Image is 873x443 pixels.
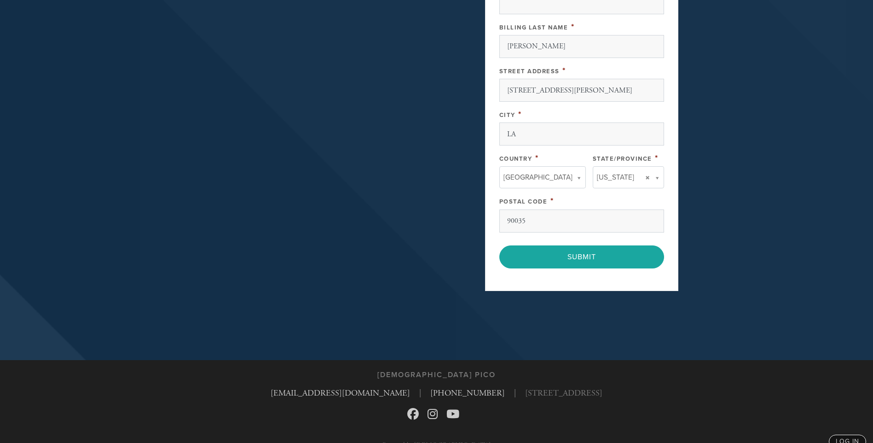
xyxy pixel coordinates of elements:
span: This field is required. [655,153,659,163]
label: Billing Last Name [499,24,568,31]
label: Postal Code [499,198,548,205]
a: [EMAIL_ADDRESS][DOMAIN_NAME] [271,388,410,398]
span: | [514,387,516,399]
span: [GEOGRAPHIC_DATA] [503,171,572,183]
label: Country [499,155,532,163]
span: This field is required. [535,153,539,163]
label: State/Province [593,155,652,163]
input: Submit [499,245,664,268]
label: City [499,111,515,119]
span: This field is required. [571,22,575,32]
h3: [DEMOGRAPHIC_DATA] Pico [377,371,496,379]
span: This field is required. [550,196,554,206]
span: This field is required. [562,65,566,76]
label: Street Address [499,68,560,75]
a: [PHONE_NUMBER] [430,388,505,398]
a: [US_STATE] [593,166,664,188]
span: This field is required. [518,109,522,119]
span: [US_STATE] [597,171,634,183]
a: [GEOGRAPHIC_DATA] [499,166,586,188]
span: [STREET_ADDRESS] [525,387,602,399]
span: | [419,387,421,399]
